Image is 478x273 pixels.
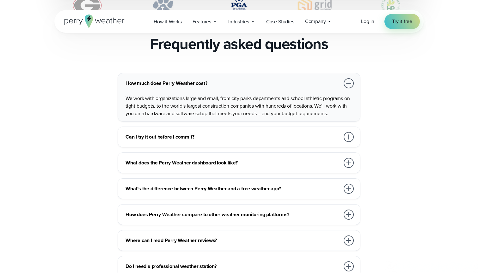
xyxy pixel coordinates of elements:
[126,211,340,218] h3: How does Perry Weather compare to other weather monitoring platforms?
[261,15,300,28] a: Case Studies
[384,14,420,29] a: Try it free
[126,159,340,167] h3: What does the Perry Weather dashboard look like?
[305,18,326,25] span: Company
[392,18,412,25] span: Try it free
[154,18,182,26] span: How it Works
[126,263,340,270] h3: Do I need a professional weather station?
[228,18,249,26] span: Industries
[193,18,211,26] span: Features
[126,80,340,87] h3: How much does Perry Weather cost?
[126,237,340,244] h3: Where can I read Perry Weather reviews?
[150,35,328,53] h2: Frequently asked questions
[126,95,355,117] p: We work with organizations large and small, from city parks departments and school athletic progr...
[361,18,374,25] a: Log in
[266,18,294,26] span: Case Studies
[126,185,340,193] h3: What’s the difference between Perry Weather and a free weather app?
[126,133,340,141] h3: Can I try it out before I commit?
[148,15,187,28] a: How it Works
